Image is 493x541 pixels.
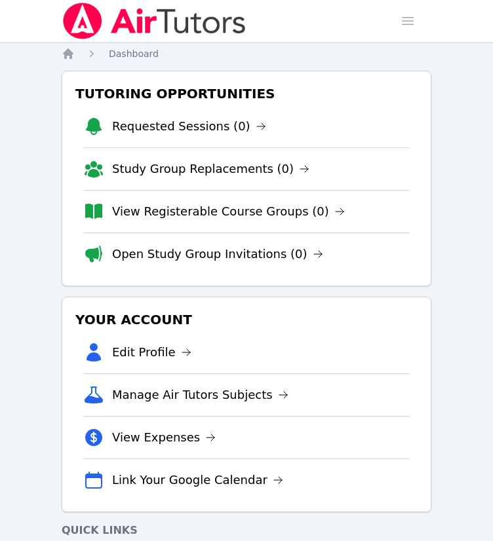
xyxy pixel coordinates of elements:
a: Link Your Google Calendar [112,471,283,489]
a: Manage Air Tutors Subjects [112,386,288,404]
a: Study Group Replacements (0) [112,160,309,178]
h3: Tutoring Opportunities [73,82,420,105]
a: View Expenses [112,428,216,447]
img: Air Tutors [62,3,247,39]
a: View Registerable Course Groups (0) [112,202,345,221]
a: Dashboard [109,47,159,60]
h3: Your Account [73,308,420,331]
a: Open Study Group Invitations (0) [112,245,323,263]
a: Edit Profile [112,343,191,362]
nav: Breadcrumb [62,47,431,60]
span: Dashboard [109,48,159,59]
a: Requested Sessions (0) [112,117,266,136]
h4: Quick Links [62,523,431,538]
